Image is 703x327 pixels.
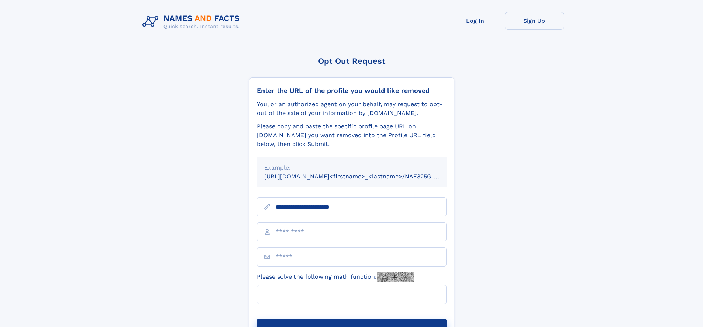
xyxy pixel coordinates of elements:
label: Please solve the following math function: [257,272,414,282]
div: You, or an authorized agent on your behalf, may request to opt-out of the sale of your informatio... [257,100,447,118]
a: Sign Up [505,12,564,30]
img: Logo Names and Facts [139,12,246,32]
div: Please copy and paste the specific profile page URL on [DOMAIN_NAME] you want removed into the Pr... [257,122,447,149]
div: Opt Out Request [249,56,454,66]
a: Log In [446,12,505,30]
small: [URL][DOMAIN_NAME]<firstname>_<lastname>/NAF325G-xxxxxxxx [264,173,461,180]
div: Enter the URL of the profile you would like removed [257,87,447,95]
div: Example: [264,163,439,172]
